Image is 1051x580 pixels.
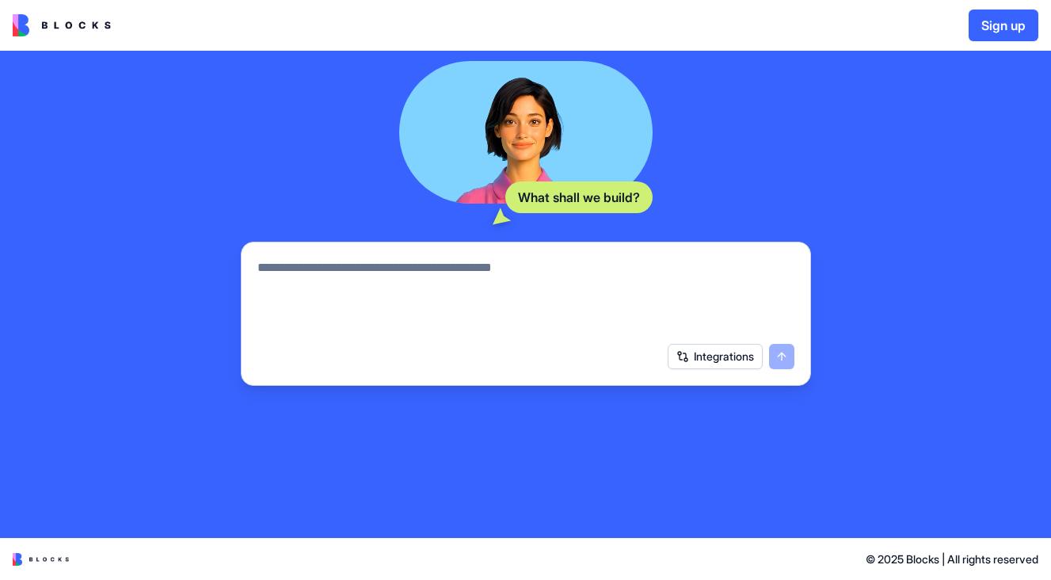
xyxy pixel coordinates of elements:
[13,14,111,36] img: logo
[668,344,763,369] button: Integrations
[866,551,1038,567] span: © 2025 Blocks | All rights reserved
[13,553,69,566] img: logo
[969,10,1038,41] button: Sign up
[505,181,653,213] div: What shall we build?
